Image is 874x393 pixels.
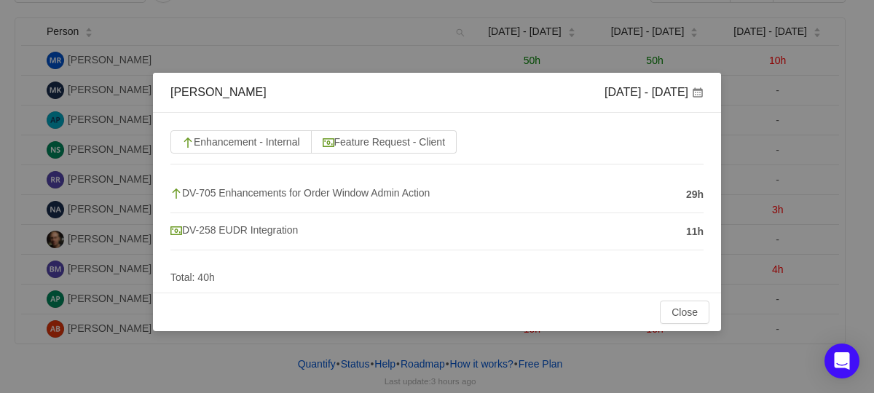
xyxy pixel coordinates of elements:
[170,188,182,199] img: 10310
[660,301,709,324] button: Close
[170,84,267,100] div: [PERSON_NAME]
[323,137,334,148] img: 10314
[323,136,446,148] span: Feature Request - Client
[686,224,704,239] span: 11h
[170,187,430,199] span: DV-705 Enhancements for Order Window Admin Action
[605,84,704,100] div: [DATE] - [DATE]
[182,136,300,148] span: Enhancement - Internal
[824,344,859,378] div: Open Intercom Messenger
[686,187,704,202] span: 29h
[182,137,194,148] img: 10310
[170,271,215,283] span: Total: 40h
[170,225,182,237] img: 10314
[170,224,298,236] span: DV-258 EUDR Integration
